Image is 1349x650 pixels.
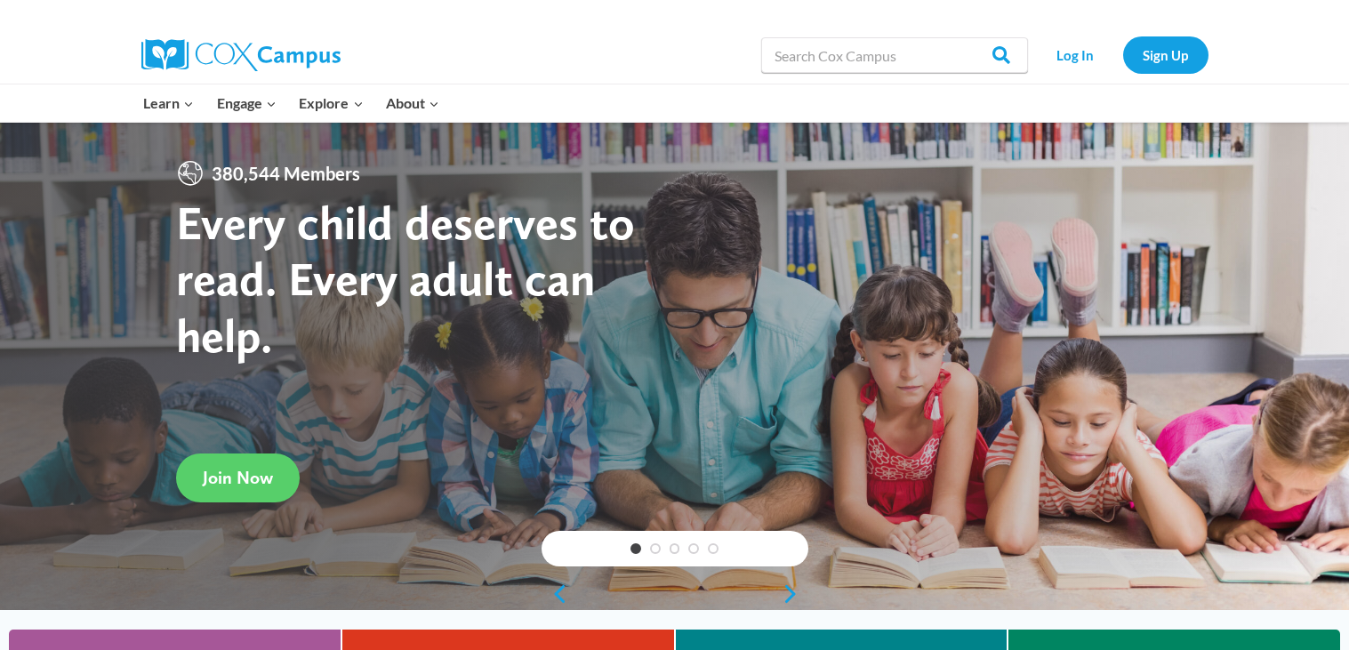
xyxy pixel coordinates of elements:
[132,84,451,122] nav: Primary Navigation
[650,543,661,554] a: 2
[688,543,699,554] a: 4
[1037,36,1114,73] a: Log In
[630,543,641,554] a: 1
[1123,36,1208,73] a: Sign Up
[217,92,277,115] span: Engage
[708,543,719,554] a: 5
[1037,36,1208,73] nav: Secondary Navigation
[782,583,808,605] a: next
[143,92,194,115] span: Learn
[299,92,363,115] span: Explore
[386,92,439,115] span: About
[205,159,367,188] span: 380,544 Members
[670,543,680,554] a: 3
[542,576,808,612] div: content slider buttons
[141,39,341,71] img: Cox Campus
[176,194,635,364] strong: Every child deserves to read. Every adult can help.
[761,37,1028,73] input: Search Cox Campus
[542,583,568,605] a: previous
[176,453,300,502] a: Join Now
[203,467,273,488] span: Join Now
